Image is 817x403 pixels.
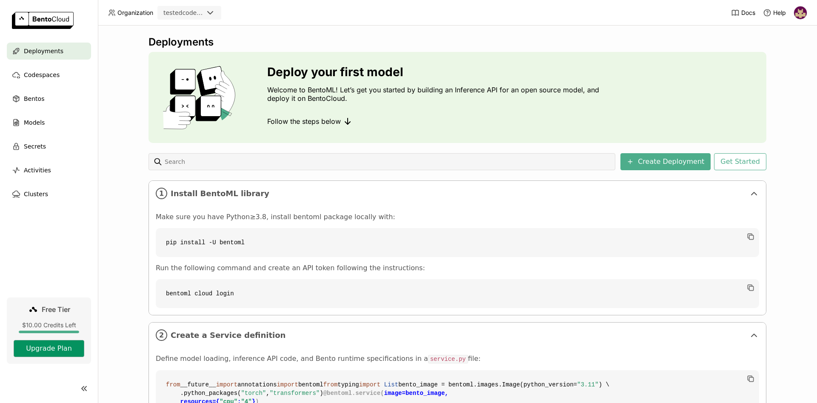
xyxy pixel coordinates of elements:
[171,189,746,198] span: Install BentoML library
[166,381,180,388] span: from
[270,390,320,397] span: "transformers"
[164,155,612,169] input: Search
[156,329,167,341] i: 2
[714,153,766,170] button: Get Started
[7,43,91,60] a: Deployments
[7,138,91,155] a: Secrets
[241,390,266,397] span: "torch"
[24,189,48,199] span: Clusters
[731,9,755,17] a: Docs
[741,9,755,17] span: Docs
[204,9,205,17] input: Selected testedcodeployment.
[323,381,338,388] span: from
[7,90,91,107] a: Bentos
[24,94,44,104] span: Bentos
[156,354,759,363] p: Define model loading, inference API code, and Bento runtime specifications in a file:
[24,46,63,56] span: Deployments
[24,70,60,80] span: Codespaces
[156,188,167,199] i: 1
[155,66,247,129] img: cover onboarding
[7,186,91,203] a: Clusters
[359,381,380,388] span: import
[267,86,603,103] p: Welcome to BentoML! Let’s get you started by building an Inference API for an open source model, ...
[156,213,759,221] p: Make sure you have Python≥3.8, install bentoml package locally with:
[267,117,341,126] span: Follow the steps below
[24,165,51,175] span: Activities
[267,65,603,79] h3: Deploy your first model
[24,117,45,128] span: Models
[620,153,711,170] button: Create Deployment
[149,181,766,206] div: 1Install BentoML library
[773,9,786,17] span: Help
[7,297,91,364] a: Free Tier$10.00 Credits LeftUpgrade Plan
[7,162,91,179] a: Activities
[156,279,759,308] code: bentoml cloud login
[14,340,84,357] button: Upgrade Plan
[7,114,91,131] a: Models
[384,381,399,388] span: List
[156,228,759,257] code: pip install -U bentoml
[24,141,46,151] span: Secrets
[428,355,468,363] code: service.py
[149,323,766,348] div: 2Create a Service definition
[163,9,203,17] div: testedcodeployment
[171,331,746,340] span: Create a Service definition
[12,12,74,29] img: logo
[277,381,298,388] span: import
[149,36,766,49] div: Deployments
[117,9,153,17] span: Organization
[42,305,70,314] span: Free Tier
[577,381,598,388] span: "3.11"
[216,381,237,388] span: import
[763,9,786,17] div: Help
[794,6,807,19] img: Hélio Júnior
[14,321,84,329] div: $10.00 Credits Left
[156,264,759,272] p: Run the following command and create an API token following the instructions:
[7,66,91,83] a: Codespaces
